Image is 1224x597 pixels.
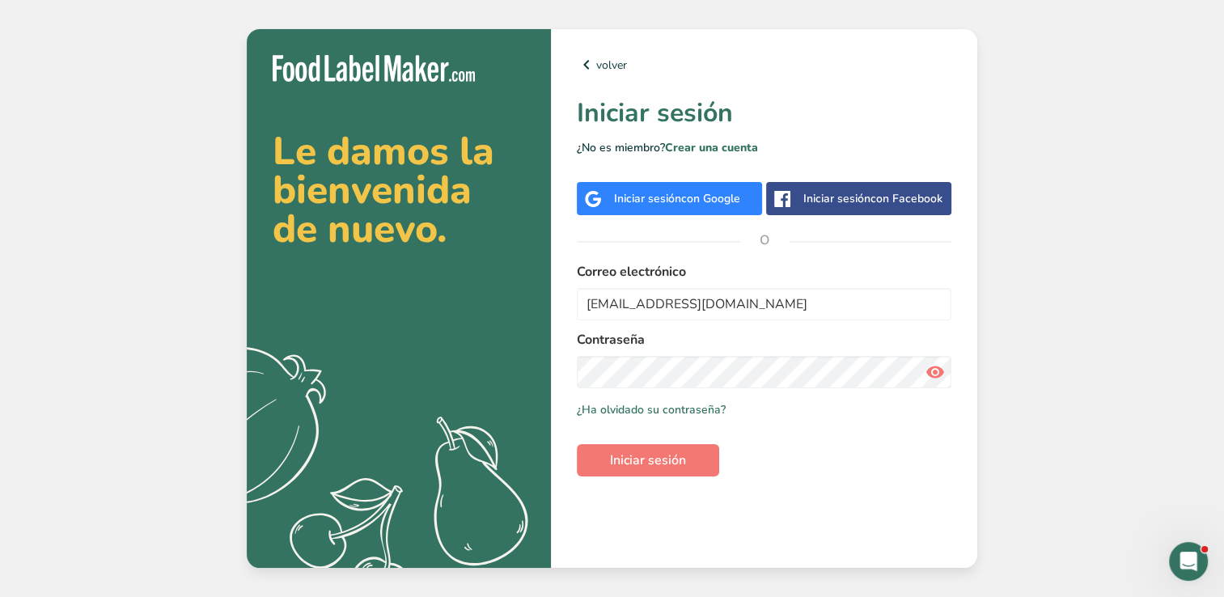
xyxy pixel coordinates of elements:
[273,132,525,248] h2: Le damos la bienvenida de nuevo.
[803,190,942,207] div: Iniciar sesión
[577,330,951,349] label: Contraseña
[577,401,726,418] a: ¿Ha olvidado su contraseña?
[681,191,740,206] span: con Google
[870,191,942,206] span: con Facebook
[610,451,686,470] span: Iniciar sesión
[577,288,951,320] input: Introduzca su correo electrónico
[1169,542,1208,581] iframe: Intercom live chat
[740,216,789,265] span: O
[577,444,719,476] button: Iniciar sesión
[273,55,475,82] img: Food Label Maker
[665,140,758,155] a: Crear una cuenta
[577,55,951,74] a: volver
[614,190,740,207] div: Iniciar sesión
[577,262,951,282] label: Correo electrónico
[577,139,951,156] p: ¿No es miembro?
[577,94,951,133] h1: Iniciar sesión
